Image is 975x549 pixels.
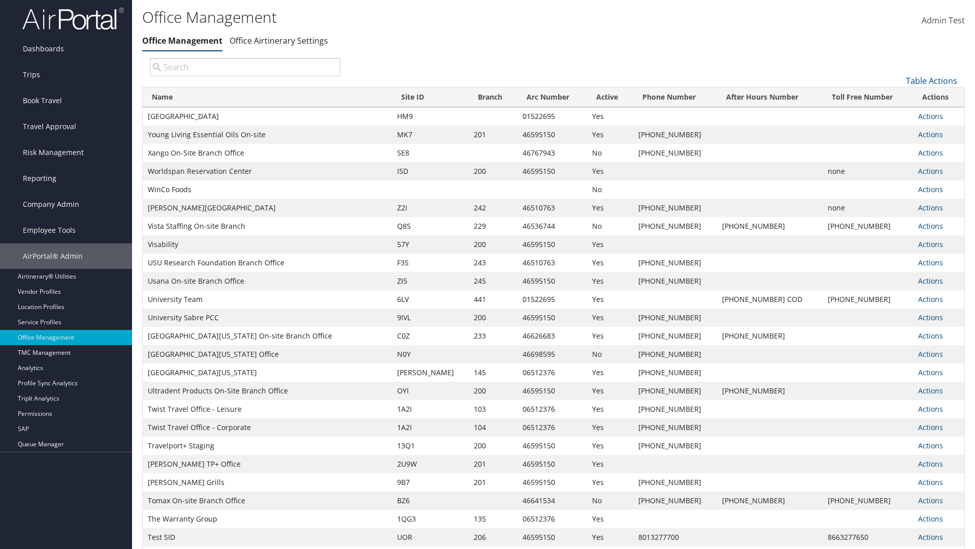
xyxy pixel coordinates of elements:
[143,473,392,492] td: [PERSON_NAME] Grills
[517,492,587,510] td: 46641534
[469,254,517,272] td: 243
[517,144,587,162] td: 46767943
[587,455,633,473] td: Yes
[587,418,633,437] td: Yes
[392,254,469,272] td: F3S
[392,382,469,400] td: OYI
[517,126,587,144] td: 46595150
[587,162,633,180] td: Yes
[143,235,392,254] td: Visability
[633,492,717,510] td: [PHONE_NUMBER]
[142,7,691,28] h1: Office Management
[633,327,717,345] td: [PHONE_NUMBER]
[918,459,943,469] a: Actions
[469,455,517,473] td: 201
[587,290,633,309] td: Yes
[143,510,392,528] td: The Warranty Group
[918,258,943,267] a: Actions
[918,111,943,121] a: Actions
[717,382,823,400] td: [PHONE_NUMBER]
[517,455,587,473] td: 46595150
[517,162,587,180] td: 46595150
[392,418,469,437] td: 1A2I
[922,15,965,26] span: Admin Test
[918,185,943,194] a: Actions
[469,382,517,400] td: 200
[517,309,587,327] td: 46595150
[143,400,392,418] td: Twist Travel Office - Leisure
[143,162,392,180] td: Worldspan Reservation Center
[392,510,469,528] td: 1QG3
[823,162,914,180] td: none
[469,235,517,254] td: 200
[143,272,392,290] td: Usana On-site Branch Office
[517,473,587,492] td: 46595150
[23,88,62,113] span: Book Travel
[517,528,587,546] td: 46595150
[633,126,717,144] td: [PHONE_NUMBER]
[918,404,943,414] a: Actions
[918,239,943,249] a: Actions
[392,199,469,217] td: Z2I
[587,400,633,418] td: Yes
[392,437,469,455] td: 13Q1
[392,87,469,107] th: Site ID: activate to sort column ascending
[517,107,587,126] td: 01522695
[913,87,964,107] th: Actions
[633,87,717,107] th: Phone Number: activate to sort column ascending
[143,528,392,546] td: Test SID
[143,290,392,309] td: University Team
[717,217,823,235] td: [PHONE_NUMBER]
[143,107,392,126] td: [GEOGRAPHIC_DATA]
[517,290,587,309] td: 01522695
[230,35,328,46] a: Office Airtinerary Settings
[918,313,943,322] a: Actions
[150,58,340,76] input: Search
[392,217,469,235] td: Q8S
[517,199,587,217] td: 46510763
[23,218,76,243] span: Employee Tools
[587,363,633,382] td: Yes
[23,140,84,165] span: Risk Management
[392,290,469,309] td: 6LV
[918,221,943,231] a: Actions
[918,496,943,505] a: Actions
[469,327,517,345] td: 233
[918,130,943,139] a: Actions
[469,528,517,546] td: 206
[918,203,943,212] a: Actions
[918,166,943,176] a: Actions
[823,199,914,217] td: none
[392,455,469,473] td: 2U9W
[392,309,469,327] td: 9IVL
[392,272,469,290] td: ZI5
[587,107,633,126] td: Yes
[587,510,633,528] td: Yes
[23,166,56,191] span: Reporting
[633,400,717,418] td: [PHONE_NUMBER]
[469,309,517,327] td: 200
[918,477,943,487] a: Actions
[918,331,943,341] a: Actions
[918,386,943,395] a: Actions
[587,235,633,254] td: Yes
[918,148,943,158] a: Actions
[517,382,587,400] td: 46595150
[469,473,517,492] td: 201
[392,473,469,492] td: 9B7
[633,254,717,272] td: [PHONE_NUMBER]
[469,290,517,309] td: 441
[392,345,469,363] td: N0Y
[143,144,392,162] td: Xango On-Site Branch Office
[517,272,587,290] td: 46595150
[143,87,392,107] th: Name: activate to sort column ascending
[633,309,717,327] td: [PHONE_NUMBER]
[23,243,83,269] span: AirPortal® Admin
[587,180,633,199] td: No
[918,294,943,304] a: Actions
[587,199,633,217] td: Yes
[918,514,943,524] a: Actions
[143,492,392,510] td: Tomax On-site Branch Office
[143,126,392,144] td: Young Living Essential Oils On-site
[469,400,517,418] td: 103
